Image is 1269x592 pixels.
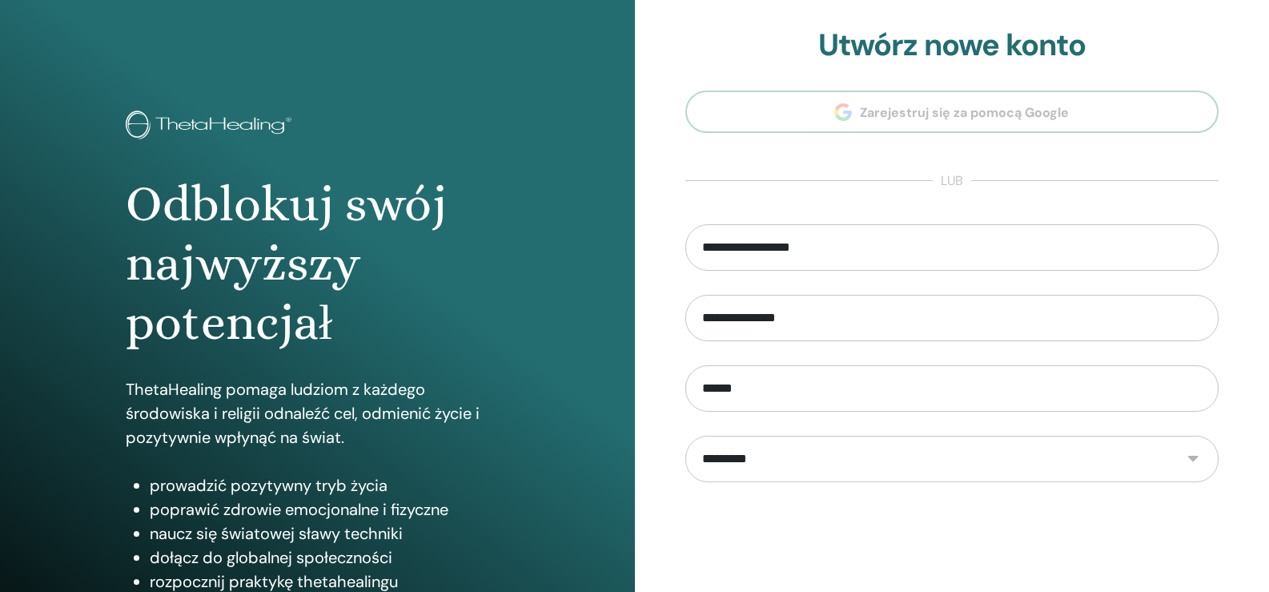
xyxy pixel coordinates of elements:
[830,506,1074,569] iframe: reCAPTCHA
[150,475,388,496] font: prowadzić pozytywny tryb życia
[818,25,1086,65] font: Utwórz nowe konto
[150,523,403,544] font: naucz się światowej sławy techniki
[150,547,392,568] font: dołącz do globalnej społeczności
[150,571,398,592] font: rozpocznij praktykę thetahealingu
[126,175,447,352] font: Odblokuj swój najwyższy potencjał
[126,379,480,448] font: ThetaHealing pomaga ludziom z każdego środowiska i religii odnaleźć cel, odmienić życie i pozytyw...
[150,499,448,520] font: poprawić zdrowie emocjonalne i fizyczne
[941,172,963,189] font: Lub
